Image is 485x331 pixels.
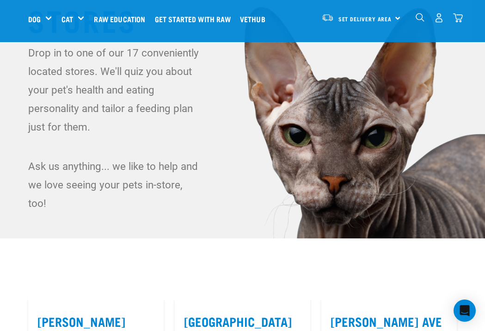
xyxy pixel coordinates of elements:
a: Cat [61,13,73,25]
p: Ask us anything... we like to help and we love seeing your pets in-store, too! [28,157,200,212]
a: Dog [28,13,41,25]
label: [PERSON_NAME] [37,314,154,329]
img: home-icon-1@2x.png [416,13,424,22]
a: Raw Education [92,0,152,37]
div: Open Intercom Messenger [454,300,476,322]
span: Set Delivery Area [338,17,392,20]
img: home-icon@2x.png [453,13,463,23]
label: [GEOGRAPHIC_DATA] [184,314,301,329]
img: user.png [434,13,444,23]
img: van-moving.png [321,13,334,22]
p: Drop in to one of our 17 conveniently located stores. We'll quiz you about your pet's health and ... [28,44,200,136]
a: Get started with Raw [153,0,238,37]
a: Vethub [238,0,272,37]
